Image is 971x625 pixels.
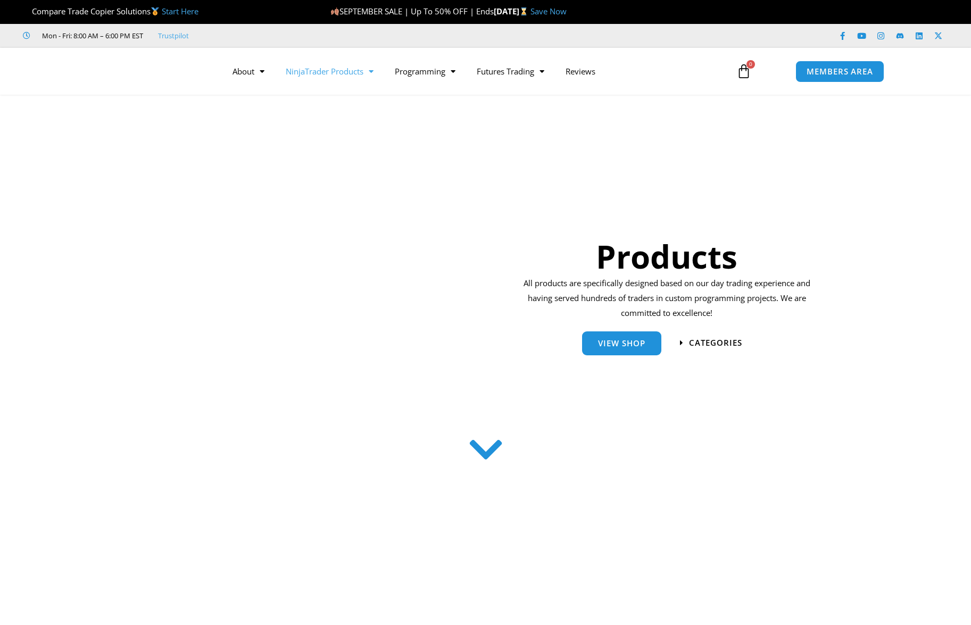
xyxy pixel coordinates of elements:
img: ⌛ [520,7,528,15]
span: MEMBERS AREA [807,68,873,76]
a: About [222,59,275,84]
a: Programming [384,59,466,84]
a: Trustpilot [158,29,189,42]
img: LogoAI | Affordable Indicators – NinjaTrader [87,52,201,90]
img: 🍂 [331,7,339,15]
span: SEPTEMBER SALE | Up To 50% OFF | Ends [330,6,494,16]
img: 🥇 [151,7,159,15]
a: Save Now [530,6,567,16]
a: 0 [720,56,767,87]
span: View Shop [598,339,645,347]
span: Compare Trade Copier Solutions [23,6,198,16]
img: 🏆 [23,7,31,15]
span: Mon - Fri: 8:00 AM – 6:00 PM EST [39,29,143,42]
a: Futures Trading [466,59,555,84]
nav: Menu [222,59,724,84]
span: 0 [746,60,755,69]
img: ProductsSection scaled | Affordable Indicators – NinjaTrader [180,148,462,418]
strong: [DATE] [494,6,530,16]
a: Start Here [162,6,198,16]
a: View Shop [582,331,661,355]
h1: Products [520,234,814,279]
a: NinjaTrader Products [275,59,384,84]
p: All products are specifically designed based on our day trading experience and having served hund... [520,276,814,321]
span: categories [689,339,742,347]
a: categories [680,339,742,347]
a: Reviews [555,59,606,84]
a: MEMBERS AREA [795,61,884,82]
